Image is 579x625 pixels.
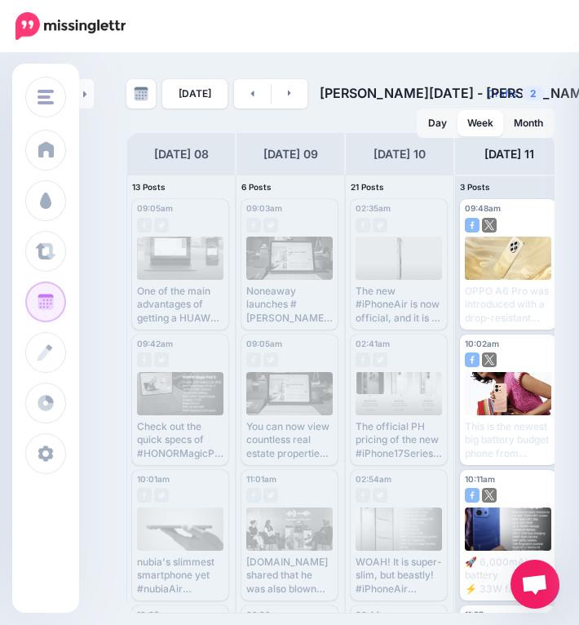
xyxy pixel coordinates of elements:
img: twitter-square.png [482,488,497,503]
img: twitter-square.png [482,218,497,233]
a: Day [418,110,457,136]
div: nubia's slimmest smartphone yet #nubiaAir Read here: [URL][DOMAIN_NAME] [137,556,223,596]
img: facebook-square.png [465,488,480,503]
img: twitter-grey-square.png [373,488,387,503]
img: twitter-grey-square.png [154,218,169,233]
img: menu.png [38,90,54,104]
span: 09:42am [137,339,173,348]
span: 10:01am [137,474,170,484]
span: 21 Posts [351,182,384,192]
img: twitter-grey-square.png [373,352,387,367]
a: Week [457,110,503,136]
img: twitter-square.png [482,352,497,367]
span: 02:41am [356,339,390,348]
img: facebook-grey-square.png [356,488,370,503]
img: facebook-grey-square.png [246,218,261,233]
a: Drafts2 [478,79,555,109]
img: facebook-grey-square.png [246,352,261,367]
span: 09:48am [465,203,501,213]
img: facebook-square.png [465,352,480,367]
img: facebook-grey-square.png [246,488,261,503]
img: facebook-grey-square.png [137,218,152,233]
h4: [DATE] 11 [484,144,534,164]
div: [DOMAIN_NAME] shared that he was also blown away when #LG approached him with the idea of collabo... [246,556,333,596]
img: twitter-grey-square.png [263,352,278,367]
span: 10:05am [137,609,171,619]
span: 09:05am [246,339,282,348]
img: twitter-grey-square.png [154,488,169,503]
span: 6 Posts [241,182,272,192]
a: Month [504,110,553,136]
h4: [DATE] 09 [263,144,318,164]
span: 3 Posts [460,182,490,192]
span: 10:02am [465,339,499,348]
h4: [DATE] 08 [154,144,209,164]
span: 11:01am [246,474,276,484]
span: 09:03am [246,203,282,213]
div: The official PH pricing of the new #iPhone17Series! This is a developing story... [356,420,442,460]
div: Open chat [510,560,559,609]
div: This is the newest big battery budget phone from #Xiaomi, the #REDMI15C Read here: [URL][DOMAIN_N... [465,420,551,460]
span: 09:05am [137,203,173,213]
img: Missinglettr [15,12,126,40]
img: facebook-grey-square.png [137,352,152,367]
div: WOAH! It is super-slim, but beastly! #iPhoneAir Read here: [URL][DOMAIN_NAME] [356,556,442,596]
img: calendar-grey-darker.png [134,86,148,101]
img: facebook-square.png [465,218,480,233]
img: twitter-grey-square.png [373,218,387,233]
img: facebook-grey-square.png [356,218,370,233]
img: facebook-grey-square.png [356,352,370,367]
img: facebook-grey-square.png [137,488,152,503]
span: 02:35am [356,203,391,213]
img: twitter-grey-square.png [263,218,278,233]
h4: [DATE] 10 [373,144,426,164]
div: Noneaway launches #[PERSON_NAME], the [GEOGRAPHIC_DATA]' 1st HOME GPT for real estate, providing ... [246,285,333,325]
span: 10:11am [465,474,495,484]
span: 02:54am [356,474,391,484]
span: 11:57am [465,609,496,619]
div: Check out the quick specs of #HONORMagicPad3. Read here: [URL][DOMAIN_NAME] [137,420,223,460]
span: 13 Posts [132,182,166,192]
img: twitter-grey-square.png [263,488,278,503]
span: 02:03pm [246,609,282,619]
img: twitter-grey-square.png [154,352,169,367]
span: 2 [522,86,545,101]
div: You can now view countless real estate properties using #NONA's Home GPT. Read here: [URL][DOMAIN... [246,420,333,460]
div: One of the main advantages of getting a HUAWEI device lies in its premium after-sales care. 🔥🔥🔥 R... [137,285,223,325]
span: 03:44am [356,609,392,619]
div: The new #iPhoneAir is now official, and it is so slim! Read here: [URL][DOMAIN_NAME] [356,285,442,325]
div: 🚀 6,000mAh battery ⚡ 33W fast charging 📱 Bigger display Compared to its predecessor, this one's b... [465,556,551,596]
a: [DATE] [162,79,228,109]
div: OPPO A6 Pro was introduced with a drop-resistant body, Dimensity 7300, and a huge 7,000mAh batter... [465,285,551,325]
